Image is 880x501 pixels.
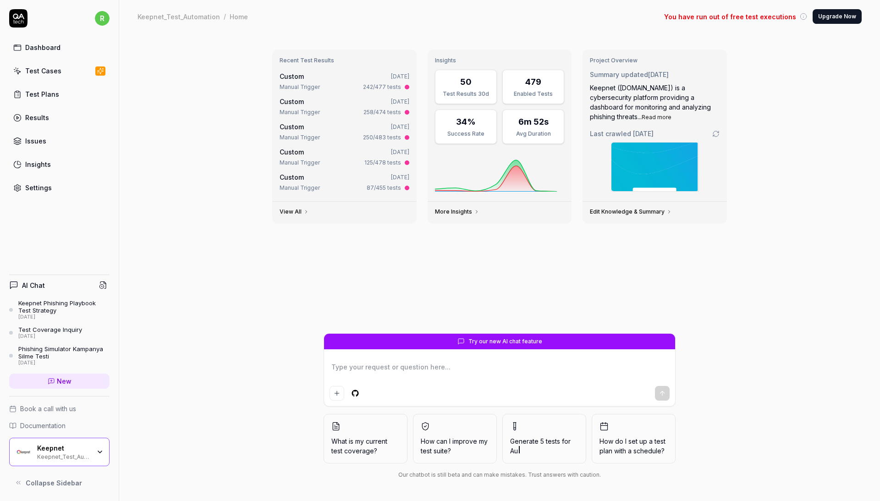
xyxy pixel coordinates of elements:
[280,208,309,215] a: View All
[525,76,541,88] div: 479
[508,130,558,138] div: Avg Duration
[590,71,648,78] span: Summary updated
[25,66,61,76] div: Test Cases
[280,57,409,64] h3: Recent Test Results
[9,345,110,366] a: Phishing Simulator Kampanya Silme Testi[DATE]
[230,12,248,21] div: Home
[324,414,407,463] button: What is my current test coverage?
[280,148,304,156] span: Custom
[57,376,71,386] span: New
[633,130,654,138] time: [DATE]
[502,414,586,463] button: Generate 5 tests forAu
[435,57,565,64] h3: Insights
[137,12,220,21] div: Keepnet_Test_Automation
[468,337,542,346] span: Try our new AI chat feature
[363,108,401,116] div: 258/474 tests
[331,436,400,456] span: What is my current test coverage?
[456,116,476,128] div: 34%
[18,345,110,360] div: Phishing Simulator Kampanya Silme Testi
[9,473,110,492] button: Collapse Sidebar
[25,113,49,122] div: Results
[367,184,401,192] div: 87/455 tests
[648,71,669,78] time: [DATE]
[712,130,720,138] a: Go to crawling settings
[9,326,110,340] a: Test Coverage Inquiry[DATE]
[18,326,82,333] div: Test Coverage Inquiry
[441,90,491,98] div: Test Results 30d
[95,9,110,28] button: r
[20,421,66,430] span: Documentation
[9,438,110,466] button: Keepnet LogoKeepnetKeepnet_Test_Automation
[413,414,497,463] button: How can I improve my test suite?
[592,414,676,463] button: How do I set up a test plan with a schedule?
[441,130,491,138] div: Success Rate
[9,109,110,127] a: Results
[278,171,411,194] a: Custom[DATE]Manual Trigger87/455 tests
[599,436,668,456] span: How do I set up a test plan with a schedule?
[9,155,110,173] a: Insights
[280,123,304,131] span: Custom
[510,436,578,456] span: Generate 5 tests for
[364,159,401,167] div: 125/478 tests
[590,57,720,64] h3: Project Overview
[391,73,409,80] time: [DATE]
[813,9,862,24] button: Upgrade Now
[20,404,76,413] span: Book a call with us
[9,39,110,56] a: Dashboard
[278,70,411,93] a: Custom[DATE]Manual Trigger242/477 tests
[9,179,110,197] a: Settings
[25,136,46,146] div: Issues
[278,120,411,143] a: Custom[DATE]Manual Trigger250/483 tests
[590,129,654,138] span: Last crawled
[9,404,110,413] a: Book a call with us
[280,184,320,192] div: Manual Trigger
[611,143,698,191] img: Screenshot
[280,108,320,116] div: Manual Trigger
[508,90,558,98] div: Enabled Tests
[95,11,110,26] span: r
[278,145,411,169] a: Custom[DATE]Manual Trigger125/478 tests
[642,113,671,121] button: Read more
[664,12,796,22] span: You have run out of free test executions
[18,333,82,340] div: [DATE]
[363,83,401,91] div: 242/477 tests
[9,421,110,430] a: Documentation
[280,98,304,105] span: Custom
[590,208,672,215] a: Edit Knowledge & Summary
[421,436,489,456] span: How can I improve my test suite?
[9,299,110,320] a: Keepnet Phishing Playbook Test Strategy[DATE]
[25,89,59,99] div: Test Plans
[518,116,549,128] div: 6m 52s
[460,76,472,88] div: 50
[9,132,110,150] a: Issues
[18,314,110,320] div: [DATE]
[590,84,711,121] span: Keepnet ([DOMAIN_NAME]) is a cybersecurity platform providing a dashboard for monitoring and anal...
[18,299,110,314] div: Keepnet Phishing Playbook Test Strategy
[280,83,320,91] div: Manual Trigger
[391,149,409,155] time: [DATE]
[391,174,409,181] time: [DATE]
[280,173,304,181] span: Custom
[9,374,110,389] a: New
[280,159,320,167] div: Manual Trigger
[391,123,409,130] time: [DATE]
[278,95,411,118] a: Custom[DATE]Manual Trigger258/474 tests
[25,160,51,169] div: Insights
[435,208,479,215] a: More Insights
[26,478,82,488] span: Collapse Sidebar
[330,386,344,401] button: Add attachment
[25,43,60,52] div: Dashboard
[9,62,110,80] a: Test Cases
[280,133,320,142] div: Manual Trigger
[510,447,518,455] span: Au
[324,471,676,479] div: Our chatbot is still beta and can make mistakes. Trust answers with caution.
[15,444,32,460] img: Keepnet Logo
[22,281,45,290] h4: AI Chat
[363,133,401,142] div: 250/483 tests
[9,85,110,103] a: Test Plans
[37,452,90,460] div: Keepnet_Test_Automation
[18,360,110,366] div: [DATE]
[224,12,226,21] div: /
[37,444,90,452] div: Keepnet
[25,183,52,193] div: Settings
